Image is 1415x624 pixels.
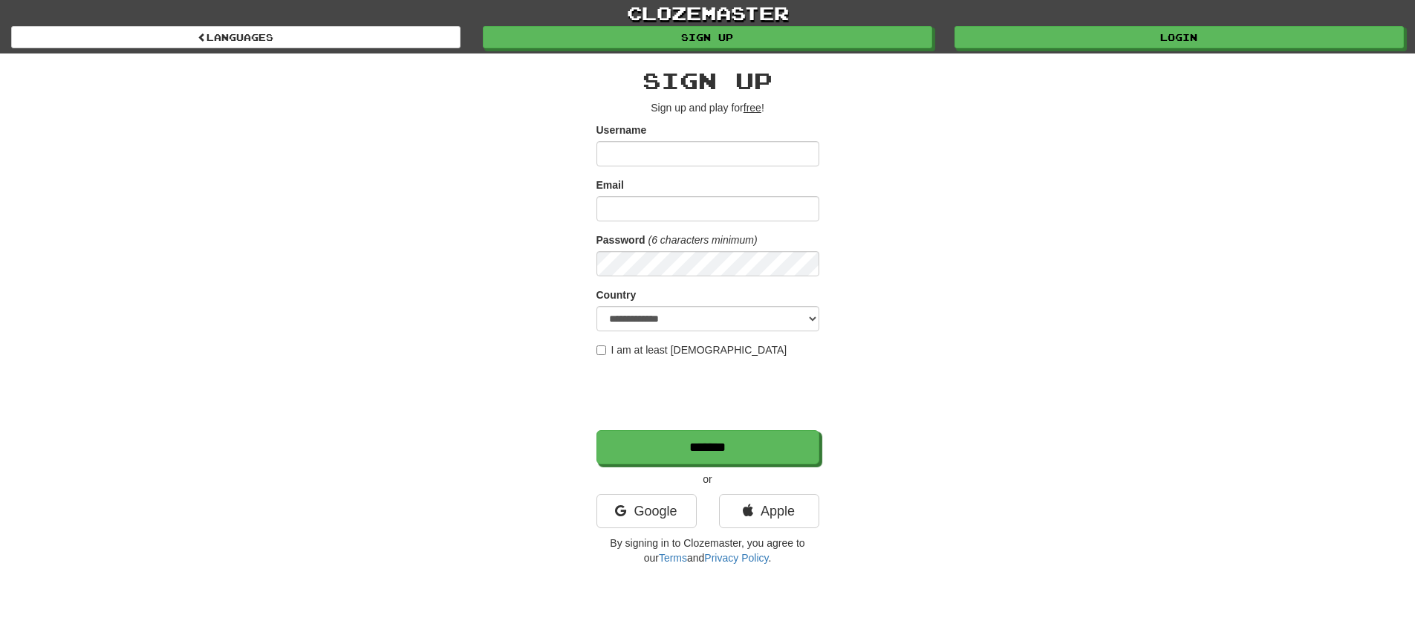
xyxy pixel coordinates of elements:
em: (6 characters minimum) [648,234,758,246]
a: Google [596,494,697,528]
a: Languages [11,26,461,48]
iframe: reCAPTCHA [596,365,822,423]
label: Email [596,178,624,192]
u: free [744,102,761,114]
p: or [596,472,819,487]
a: Privacy Policy [704,552,768,564]
a: Terms [659,552,687,564]
p: Sign up and play for ! [596,100,819,115]
label: Username [596,123,647,137]
label: I am at least [DEMOGRAPHIC_DATA] [596,342,787,357]
input: I am at least [DEMOGRAPHIC_DATA] [596,345,606,355]
a: Sign up [483,26,932,48]
a: Login [954,26,1404,48]
h2: Sign up [596,68,819,93]
label: Password [596,233,645,247]
p: By signing in to Clozemaster, you agree to our and . [596,536,819,565]
label: Country [596,287,637,302]
a: Apple [719,494,819,528]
